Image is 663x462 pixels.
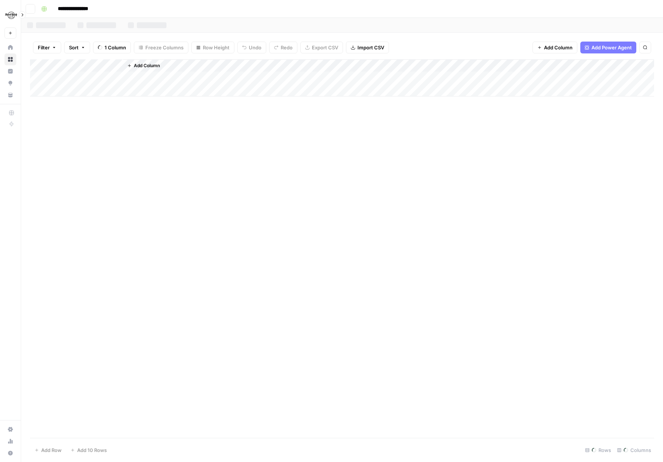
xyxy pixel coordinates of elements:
button: Export CSV [300,42,343,53]
button: Freeze Columns [134,42,188,53]
span: Add Row [41,446,62,454]
a: Opportunities [4,77,16,89]
a: Usage [4,435,16,447]
button: Workspace: Hard Rock Digital [4,6,16,24]
span: Add 10 Rows [77,446,107,454]
button: Add Power Agent [580,42,636,53]
button: Redo [269,42,297,53]
span: Row Height [203,44,230,51]
button: Sort [64,42,90,53]
button: Add 10 Rows [66,444,111,456]
span: Redo [281,44,293,51]
span: Freeze Columns [145,44,184,51]
button: Add Column [124,61,163,71]
span: Import CSV [357,44,384,51]
div: Rows [582,444,614,456]
span: Sort [69,44,79,51]
a: Insights [4,65,16,77]
button: Filter [33,42,61,53]
span: Add Column [544,44,573,51]
a: Home [4,42,16,53]
a: Your Data [4,89,16,101]
img: Hard Rock Digital Logo [4,9,18,22]
span: Undo [249,44,261,51]
button: Row Height [191,42,234,53]
span: Add Power Agent [591,44,632,51]
button: Add Row [30,444,66,456]
button: 1 Column [93,42,131,53]
span: 1 Column [105,44,126,51]
button: Add Column [532,42,577,53]
a: Browse [4,53,16,65]
button: Undo [237,42,266,53]
button: Import CSV [346,42,389,53]
button: Help + Support [4,447,16,459]
div: Columns [614,444,654,456]
span: Add Column [134,62,160,69]
a: Settings [4,423,16,435]
span: Filter [38,44,50,51]
span: Export CSV [312,44,338,51]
